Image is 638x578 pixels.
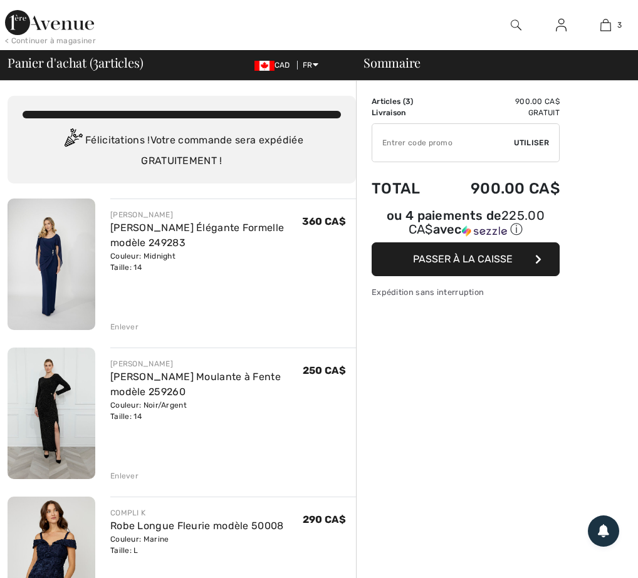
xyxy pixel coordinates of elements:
[372,210,560,238] div: ou 4 paiements de avec
[5,10,94,35] img: 1ère Avenue
[23,128,341,168] div: Félicitations ! Votre commande sera expédiée GRATUITEMENT !
[110,222,284,249] a: [PERSON_NAME] Élégante Formelle modèle 249283
[254,61,275,71] img: Canadian Dollar
[372,242,560,276] button: Passer à la caisse
[438,96,560,107] td: 900.00 CA$
[110,507,284,519] div: COMPLI K
[110,520,284,532] a: Robe Longue Fleurie modèle 50008
[110,250,302,273] div: Couleur: Midnight Taille: 14
[511,18,521,33] img: recherche
[110,209,302,220] div: [PERSON_NAME]
[600,18,611,33] img: Mon panier
[302,215,346,227] span: 360 CA$
[372,96,438,107] td: Articles ( )
[110,358,303,369] div: [PERSON_NAME]
[93,53,98,70] span: 3
[254,61,295,70] span: CAD
[110,321,139,333] div: Enlever
[405,97,411,106] span: 3
[110,470,139,482] div: Enlever
[8,199,95,330] img: Robe Longue Élégante Formelle modèle 249283
[372,124,514,162] input: Code promo
[409,208,545,237] span: 225.00 CA$
[546,18,577,33] a: Se connecter
[372,286,560,298] div: Expédition sans interruption
[60,128,85,153] img: Congratulation2.svg
[514,137,549,148] span: Utiliser
[584,18,627,33] a: 3
[372,107,438,118] td: Livraison
[5,35,96,46] div: < Continuer à magasiner
[110,371,281,398] a: [PERSON_NAME] Moulante à Fente modèle 259260
[303,61,318,70] span: FR
[438,167,560,210] td: 900.00 CA$
[110,400,303,422] div: Couleur: Noir/Argent Taille: 14
[617,19,622,31] span: 3
[348,56,630,69] div: Sommaire
[413,253,513,265] span: Passer à la caisse
[110,534,284,556] div: Couleur: Marine Taille: L
[8,56,143,69] span: Panier d'achat ( articles)
[303,513,346,525] span: 290 CA$
[8,348,95,479] img: Robe Longue Moulante à Fente modèle 259260
[438,107,560,118] td: Gratuit
[372,210,560,242] div: ou 4 paiements de225.00 CA$avecSezzle Cliquez pour en savoir plus sur Sezzle
[462,225,507,237] img: Sezzle
[303,364,346,376] span: 250 CA$
[556,18,567,33] img: Mes infos
[372,167,438,210] td: Total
